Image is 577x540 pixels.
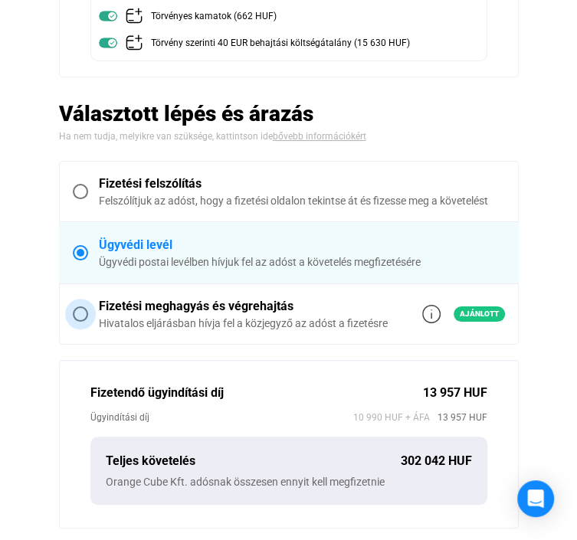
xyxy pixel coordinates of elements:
span: Ha nem tudja, melyikre van szüksége, kattintson ide [59,131,273,142]
img: toggle-on [99,7,117,25]
a: bővebb információkért [273,131,366,142]
div: 302 042 HUF [401,452,472,470]
div: Fizetési meghagyás és végrehajtás [99,297,388,316]
span: 13 957 HUF [430,410,487,425]
img: toggle-on [99,34,117,52]
h2: Választott lépés és árazás [59,100,519,127]
a: info-grey-outlineAjánlott [422,305,505,323]
div: Open Intercom Messenger [517,480,554,517]
img: info-grey-outline [422,305,441,323]
div: Teljes követelés [106,452,401,470]
span: Ajánlott [454,306,505,322]
div: Ügyindítási díj [90,410,353,425]
div: Hivatalos eljárásban hívja fel a közjegyző az adóst a fizetésre [99,316,388,331]
img: add-claim [125,7,143,25]
div: Fizetési felszólítás [99,175,505,193]
div: Ügyvédi levél [99,236,505,254]
div: Felszólítjuk az adóst, hogy a fizetési oldalon tekintse át és fizesse meg a követelést [99,193,505,208]
div: Orange Cube Kft. adósnak összesen ennyit kell megfizetnie [106,474,472,489]
div: Fizetendő ügyindítási díj [90,384,423,402]
span: 10 990 HUF + ÁFA [353,410,430,425]
img: add-claim [125,34,143,52]
div: Törvény szerinti 40 EUR behajtási költségátalány (15 630 HUF) [151,34,410,53]
div: Ügyvédi postai levélben hívjuk fel az adóst a követelés megfizetésére [99,254,505,270]
div: Törvényes kamatok (662 HUF) [151,7,277,26]
div: 13 957 HUF [423,384,487,402]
